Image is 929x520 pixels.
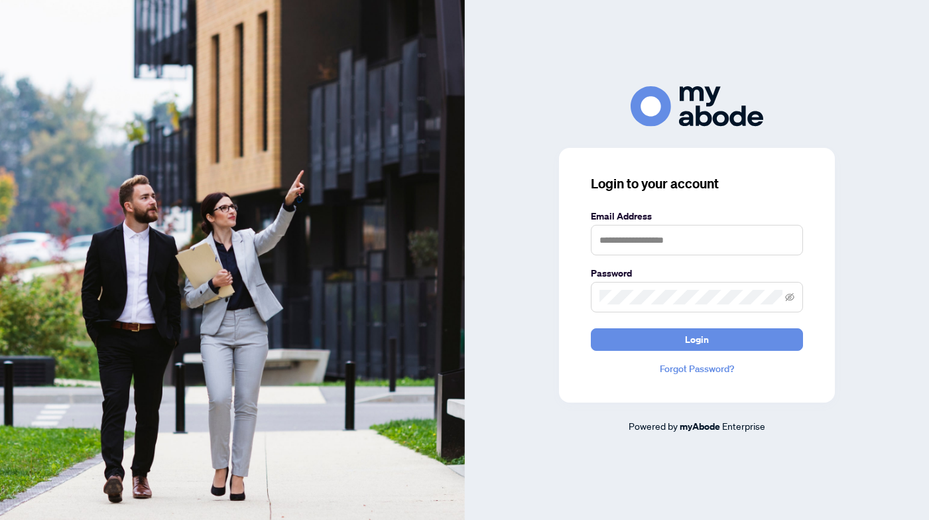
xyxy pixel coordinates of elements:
[629,420,678,432] span: Powered by
[685,329,709,350] span: Login
[591,266,803,281] label: Password
[591,328,803,351] button: Login
[591,361,803,376] a: Forgot Password?
[591,209,803,224] label: Email Address
[631,86,763,127] img: ma-logo
[785,292,794,302] span: eye-invisible
[680,419,720,434] a: myAbode
[722,420,765,432] span: Enterprise
[591,174,803,193] h3: Login to your account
